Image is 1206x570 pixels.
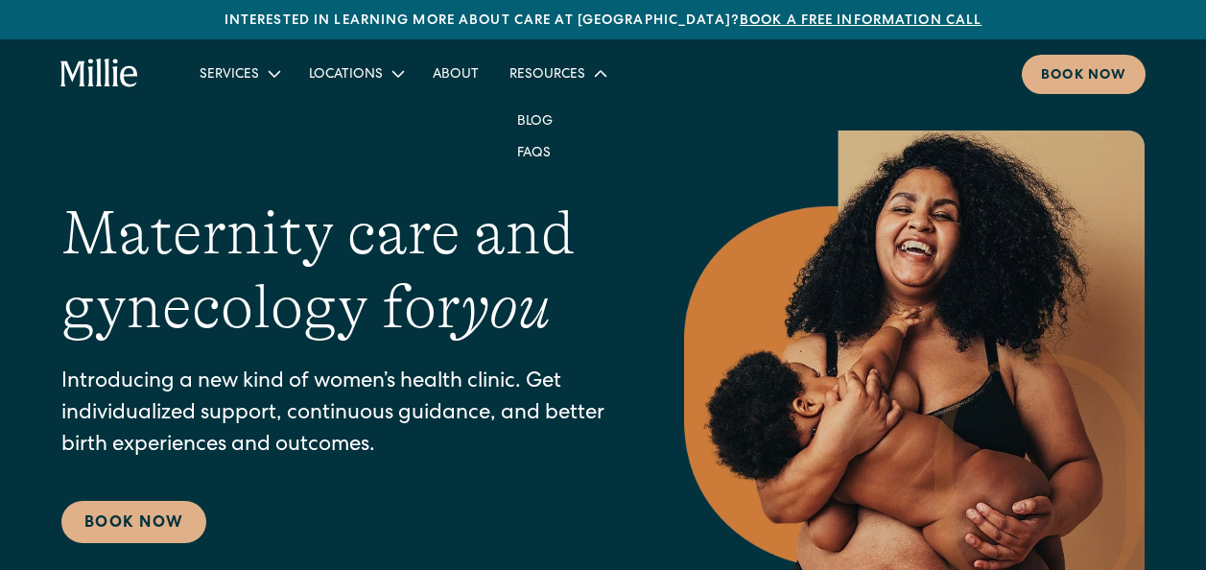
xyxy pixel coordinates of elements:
a: Book now [1022,55,1146,94]
div: Services [200,65,259,85]
div: Services [184,58,294,89]
a: About [417,58,494,89]
div: Book now [1041,66,1126,86]
div: Locations [309,65,383,85]
a: home [60,59,138,89]
a: Blog [502,105,568,136]
div: Resources [494,58,620,89]
nav: Resources [494,89,620,183]
em: you [461,273,551,342]
p: Introducing a new kind of women’s health clinic. Get individualized support, continuous guidance,... [61,368,607,463]
div: Resources [509,65,585,85]
h1: Maternity care and gynecology for [61,197,607,344]
a: FAQs [502,136,566,168]
a: Book a free information call [740,14,981,28]
div: Locations [294,58,417,89]
a: Book Now [61,501,206,543]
